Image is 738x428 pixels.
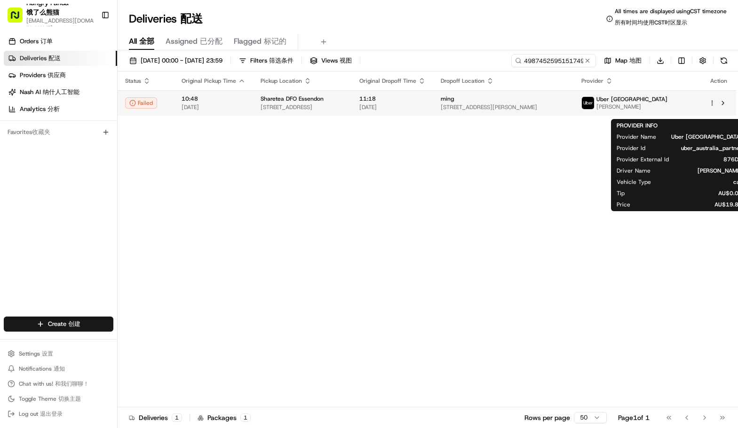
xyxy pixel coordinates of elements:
[200,36,222,46] span: 已分配
[68,320,80,328] span: 创建
[58,395,81,403] span: 切换主题
[182,103,246,111] span: [DATE]
[4,392,113,405] button: Toggle Theme 切换主题
[9,122,63,130] div: Past conversations
[94,233,114,240] span: Pylon
[172,413,182,422] div: 1
[234,36,286,47] span: Flagged
[4,377,113,390] button: Chat with us! 和我们聊聊！
[146,120,171,132] button: See all
[615,19,687,26] span: 所有时间均使用CST时区显示
[9,90,26,107] img: 1736555255976-a54dd68f-1ca7-489b-9aae-adbdc363a1c4
[261,77,302,85] span: Pickup Location
[600,54,646,67] button: Map 地图
[4,51,117,66] a: Deliveries 配送
[9,9,28,28] img: Nash
[66,233,114,240] a: Powered byPylon
[321,56,352,65] span: Views
[4,34,117,49] a: Orders 订单
[441,103,566,111] span: [STREET_ADDRESS][PERSON_NAME]
[4,85,117,100] a: Nash AI 纳什人工智能
[79,211,87,219] div: 💻
[240,413,251,422] div: 1
[125,77,141,85] span: Status
[4,407,113,420] button: Log out 退出登录
[709,77,729,85] div: Action
[596,95,667,103] span: Uber [GEOGRAPHIC_DATA]
[20,105,60,113] span: Analytics
[9,137,24,152] img: Bea Lacdao
[48,320,80,328] span: Create
[4,68,117,83] a: Providers 供应商
[55,380,89,388] span: 和我们聊聊！
[48,54,61,62] span: 配送
[20,54,61,63] span: Deliveries
[617,167,651,174] span: Driver Name
[596,103,667,111] span: [PERSON_NAME]
[4,347,113,360] button: Settings 设置
[20,90,37,107] img: 1727276513143-84d647e1-66c0-4f92-a045-3c9f9f5dfd92
[717,54,730,67] button: Refresh
[617,133,656,141] span: Provider Name
[125,97,157,109] button: Failed
[340,56,352,64] span: 视图
[19,210,72,220] span: Knowledge Base
[617,156,669,163] span: Provider External Id
[250,56,294,65] span: Filters
[29,146,76,153] span: [PERSON_NAME]
[83,146,105,153] span: 8月19日
[76,206,155,223] a: 💻API Documentation
[19,410,63,418] span: Log out
[235,54,298,67] button: Filters 筛选条件
[261,103,344,111] span: [STREET_ADDRESS]
[129,36,154,47] span: All
[20,71,66,79] span: Providers
[359,103,426,111] span: [DATE]
[141,56,222,65] span: [DATE] 00:00 - [DATE] 23:59
[182,77,236,85] span: Original Pickup Time
[441,77,484,85] span: Dropoff Location
[4,125,113,140] div: Favorites
[19,365,65,373] span: Notifications
[26,17,94,32] button: [EMAIL_ADDRESS][DOMAIN_NAME]
[31,171,34,179] span: •
[582,97,594,109] img: uber-new-logo.jpeg
[19,146,26,154] img: 1736555255976-a54dd68f-1ca7-489b-9aae-adbdc363a1c4
[166,36,222,47] span: Assigned
[269,56,294,64] span: 筛选条件
[617,190,625,197] span: Tip
[19,395,81,403] span: Toggle Theme
[264,36,286,46] span: 标记的
[24,61,155,71] input: Clear
[581,77,603,85] span: Provider
[43,88,79,96] span: 纳什人工智能
[40,37,53,45] span: 订单
[306,54,356,67] button: Views 视图
[617,144,645,152] span: Provider Id
[617,178,651,186] span: Vehicle Type
[54,365,65,373] span: 通知
[48,71,66,79] span: 供应商
[4,4,97,26] button: Hungry Panda 饿了么熊猫[EMAIL_ADDRESS][DOMAIN_NAME]
[129,11,203,26] h1: Deliveries
[4,317,113,332] button: Create 创建
[9,211,17,219] div: 📗
[359,95,426,103] span: 11:18
[9,38,171,53] p: Welcome 👋
[89,210,151,220] span: API Documentation
[42,99,129,107] div: We're available if you need us!
[48,105,60,113] span: 分析
[618,413,650,422] div: Page 1 of 1
[524,413,570,422] p: Rows per page
[19,350,53,357] span: Settings
[20,37,53,46] span: Orders
[441,95,454,103] span: ming
[4,102,117,117] a: Analytics 分析
[42,350,53,357] span: 设置
[629,56,642,64] span: 地图
[511,54,596,67] input: Type to search
[359,77,416,85] span: Original Dropoff Time
[615,56,642,65] span: Map
[42,90,154,99] div: Start new chat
